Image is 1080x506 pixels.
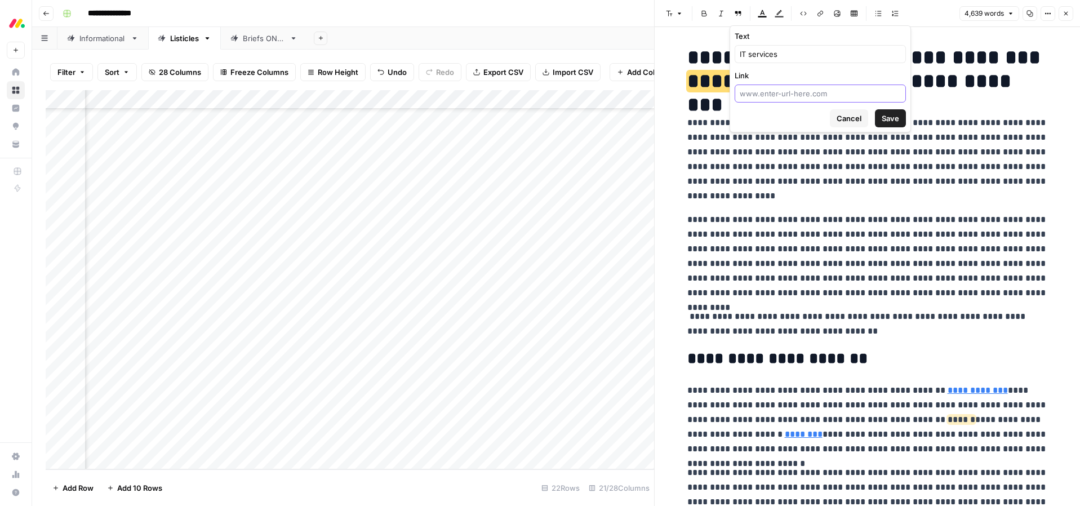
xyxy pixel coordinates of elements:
button: Filter [50,63,93,81]
img: Monday.com Logo [7,13,27,33]
button: 28 Columns [141,63,208,81]
span: 28 Columns [159,66,201,78]
a: Usage [7,465,25,483]
a: Informational [57,27,148,50]
div: 21/28 Columns [584,479,654,497]
button: Save [875,109,906,127]
span: Redo [436,66,454,78]
a: Your Data [7,135,25,153]
span: Add 10 Rows [117,482,162,494]
button: Cancel [830,109,868,127]
button: Add Row [46,479,100,497]
a: Home [7,63,25,81]
button: Undo [370,63,414,81]
button: Sort [97,63,137,81]
a: Briefs ONLY [221,27,307,50]
a: Insights [7,99,25,117]
button: Freeze Columns [213,63,296,81]
span: Add Column [627,66,670,78]
input: www.enter-url-here.com [740,88,901,99]
span: Export CSV [483,66,523,78]
span: Save [882,113,899,124]
button: 4,639 words [959,6,1019,21]
label: Text [735,30,906,42]
div: 22 Rows [537,479,584,497]
span: Add Row [63,482,94,494]
button: Redo [419,63,461,81]
button: Add Column [610,63,678,81]
div: Informational [79,33,126,44]
span: Sort [105,66,119,78]
span: Freeze Columns [230,66,288,78]
span: 4,639 words [965,8,1004,19]
a: Browse [7,81,25,99]
span: Filter [57,66,75,78]
button: Import CSV [535,63,601,81]
div: Briefs ONLY [243,33,285,44]
span: Undo [388,66,407,78]
button: Add 10 Rows [100,479,169,497]
span: Row Height [318,66,358,78]
label: Link [735,70,906,81]
div: Listicles [170,33,199,44]
span: Import CSV [553,66,593,78]
span: Cancel [837,113,861,124]
button: Workspace: Monday.com [7,9,25,37]
a: Listicles [148,27,221,50]
input: Type placeholder [740,48,901,60]
button: Row Height [300,63,366,81]
button: Export CSV [466,63,531,81]
a: Settings [7,447,25,465]
a: Opportunities [7,117,25,135]
button: Help + Support [7,483,25,501]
